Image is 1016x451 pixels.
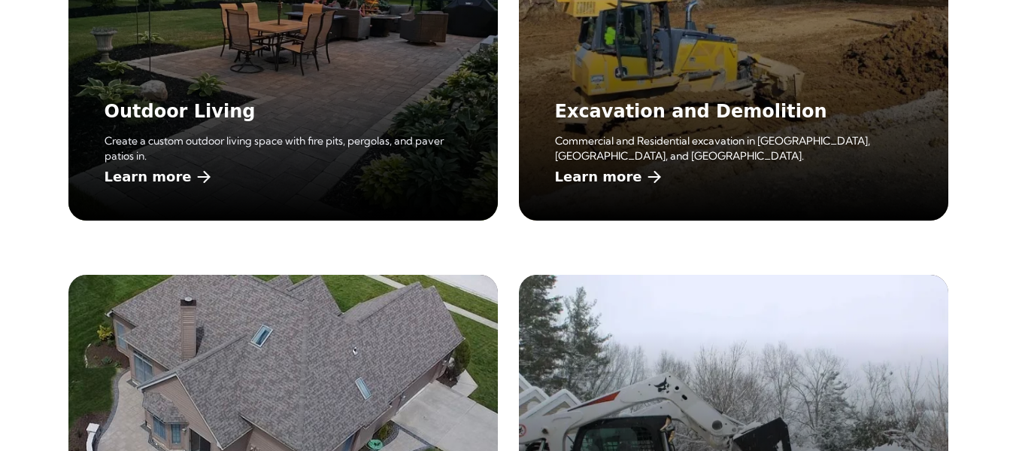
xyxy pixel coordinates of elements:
[105,99,462,124] h2: Outdoor Living
[105,169,192,184] div: Learn more
[105,133,462,163] div: Create a custom outdoor living space with fire pits, pergolas, and paver patios in.
[555,133,912,163] div: Commercial and Residential excavation in [GEOGRAPHIC_DATA], [GEOGRAPHIC_DATA], and [GEOGRAPHIC_DA...
[196,169,211,184] img: Icon Rounded Arrow White - BRIX Templates
[647,169,662,184] img: Icon Rounded Arrow White - BRIX Templates
[555,99,912,124] h3: Excavation and Demolition
[555,169,642,184] div: Learn more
